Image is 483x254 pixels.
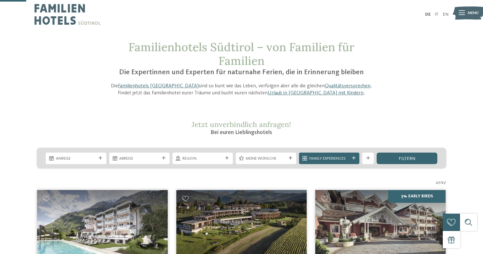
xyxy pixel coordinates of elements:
a: EN [443,12,448,17]
span: Meine Wünsche [246,156,286,162]
span: Abreise [119,156,159,162]
span: Die Expertinnen und Experten für naturnahe Ferien, die in Erinnerung bleiben [119,69,364,76]
span: Family Experiences [309,156,349,162]
a: IT [435,12,438,17]
p: Die sind so bunt wie das Leben, verfolgen aber alle die gleichen . Findet jetzt das Familienhotel... [105,83,378,97]
span: Familienhotels Südtirol – von Familien für Familien [128,40,354,68]
span: Bei euren Lieblingshotels [211,130,272,135]
span: Jetzt unverbindlich anfragen! [192,120,291,129]
a: Familienhotels [GEOGRAPHIC_DATA] [118,83,199,89]
span: / [440,180,442,186]
span: filtern [399,156,415,161]
span: 27 [436,180,440,186]
a: DE [425,12,431,17]
span: Anreise [56,156,96,162]
span: Menü [468,10,479,16]
a: Urlaub in [GEOGRAPHIC_DATA] mit Kindern [268,91,364,96]
span: Region [182,156,223,162]
span: 27 [442,180,446,186]
a: Qualitätsversprechen [325,83,371,89]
